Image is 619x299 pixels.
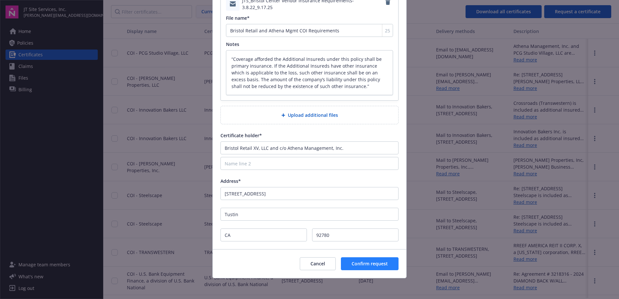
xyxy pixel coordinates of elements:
[341,257,399,270] button: Confirm request
[385,27,390,34] span: 25
[220,157,399,170] input: Name line 2
[288,112,338,118] span: Upload additional files
[220,178,241,184] span: Address*
[300,257,336,270] button: Cancel
[220,132,262,138] span: Certificate holder*
[312,228,399,241] input: Zip
[220,228,307,241] input: State
[226,41,239,47] span: Notes
[310,260,325,267] span: Cancel
[352,260,388,267] span: Confirm request
[220,106,399,124] div: Upload additional files
[226,24,393,37] input: Add file name...
[226,50,393,95] textarea: “Coverage afforded the Additional Insureds under this policy shall be primary insurance. If the A...
[220,141,399,154] input: Name line 1
[220,187,399,200] input: Street
[226,15,250,21] span: File name*
[220,208,399,221] input: City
